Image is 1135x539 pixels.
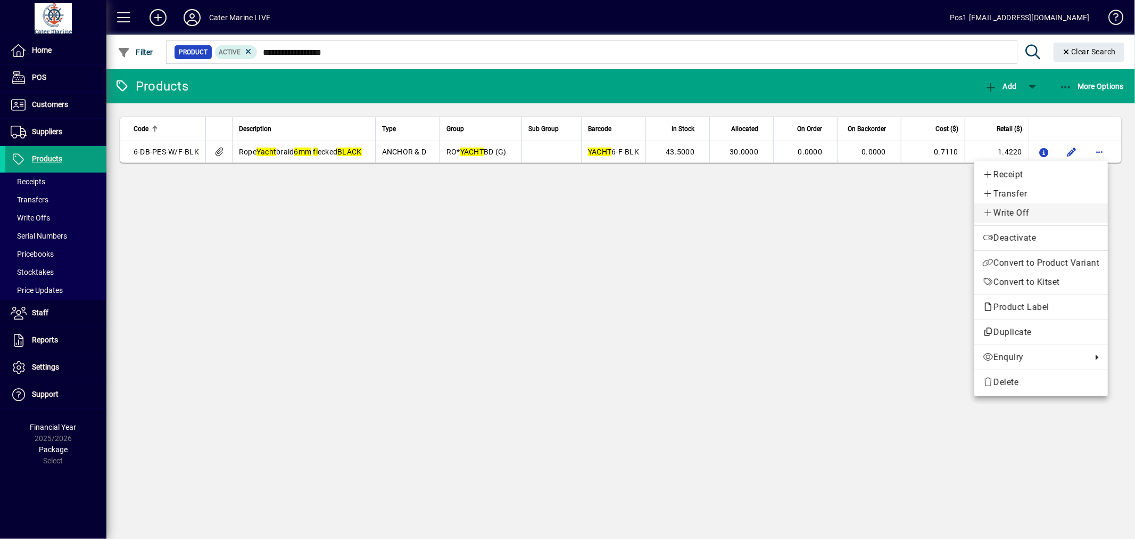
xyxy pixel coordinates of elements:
span: Duplicate [983,326,1099,339]
span: Enquiry [983,351,1087,364]
span: Deactivate [983,232,1099,244]
span: Convert to Product Variant [983,257,1099,269]
span: Write Off [983,207,1099,219]
span: Transfer [983,187,1099,200]
span: Product Label [983,302,1055,312]
span: Convert to Kitset [983,276,1099,289]
span: Delete [983,376,1099,389]
button: Deactivate product [974,228,1108,248]
span: Receipt [983,168,1099,181]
